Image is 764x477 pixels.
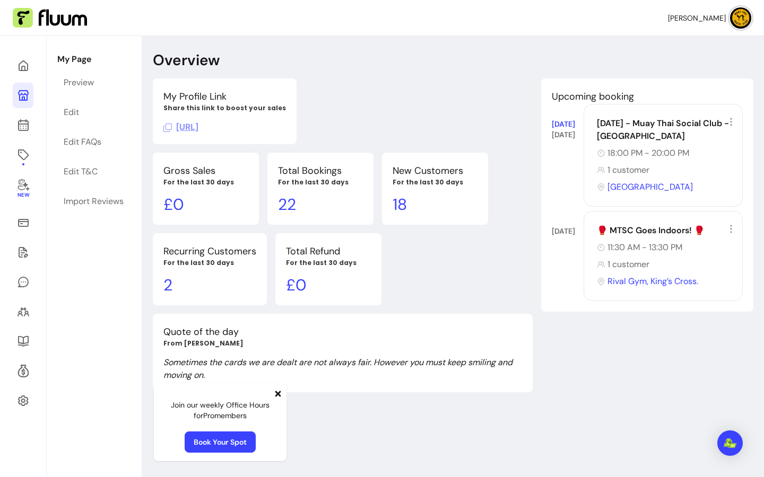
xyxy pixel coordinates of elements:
a: Settings [13,388,33,413]
div: Preview [64,76,94,89]
button: avatar[PERSON_NAME] [668,7,751,29]
div: [DATE] [552,226,584,236]
span: [PERSON_NAME] [668,13,726,23]
div: Edit T&C [64,165,98,178]
div: [DATE] [552,119,584,129]
a: Edit [57,100,131,125]
p: Join our weekly Office Hours for Pro members [162,400,278,421]
p: Total Refund [286,244,371,259]
p: 18 [393,195,477,214]
a: My Messages [13,269,33,295]
p: 22 [278,195,363,214]
div: [DATE] - Muay Thai Social Club - [GEOGRAPHIC_DATA] [597,117,736,143]
a: Home [13,53,33,78]
div: Edit FAQs [64,136,101,148]
p: For the last 30 days [163,259,256,267]
p: £ 0 [286,276,371,295]
a: Clients [13,299,33,324]
div: Edit [64,106,79,119]
a: Preview [57,70,131,95]
div: [DATE] [552,129,584,140]
div: 🥊 MTSC Goes Indoors! 🥊 [597,224,736,237]
p: My Profile Link [163,89,286,104]
a: Offerings [13,142,33,167]
p: For the last 30 days [393,178,477,187]
p: From [PERSON_NAME] [163,339,522,348]
a: Edit FAQs [57,129,131,155]
div: Import Reviews [64,195,124,208]
a: Import Reviews [57,189,131,214]
p: Gross Sales [163,163,248,178]
p: 2 [163,276,256,295]
a: Book Your Spot [185,431,256,453]
p: Upcoming booking [552,89,743,104]
a: Waivers [13,240,33,265]
span: Click to copy [163,121,198,132]
div: 18:00 PM - 20:00 PM [597,147,736,160]
p: £ 0 [163,195,248,214]
a: Resources [13,329,33,354]
a: New [13,172,33,206]
p: For the last 30 days [286,259,371,267]
a: My Page [13,83,33,108]
p: Quote of the day [163,324,522,339]
p: For the last 30 days [278,178,363,187]
p: Total Bookings [278,163,363,178]
p: Overview [153,51,220,70]
a: Sales [13,210,33,235]
div: 11:30 AM - 13:30 PM [597,241,736,254]
div: 1 customer [597,164,736,176]
a: Calendar [13,112,33,138]
p: Sometimes the cards we are dealt are not always fair. However you must keep smiling and moving on. [163,356,522,382]
span: New [17,192,29,199]
span: Rival Gym, King’s Cross. [607,275,698,288]
img: Fluum Logo [13,8,87,28]
p: Recurring Customers [163,244,256,259]
a: Refer & Earn [13,358,33,384]
div: 1 customer [597,258,736,271]
span: [GEOGRAPHIC_DATA] [607,181,693,193]
p: New Customers [393,163,477,178]
p: For the last 30 days [163,178,248,187]
p: My Page [57,53,131,66]
img: avatar [730,7,751,29]
a: Edit T&C [57,159,131,184]
p: Share this link to boost your sales [163,104,286,112]
div: Open Intercom Messenger [717,430,743,456]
